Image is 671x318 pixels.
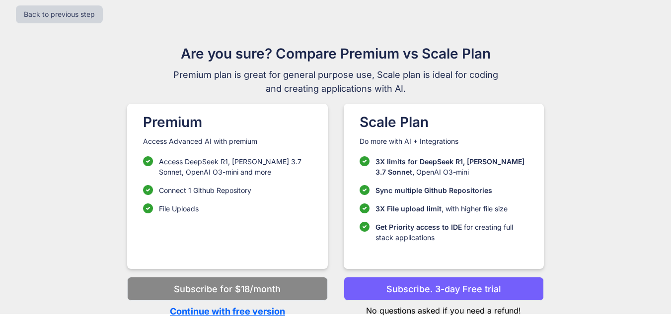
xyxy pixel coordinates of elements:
[16,5,103,23] button: Back to previous step
[375,222,528,243] p: for creating full stack applications
[143,156,153,166] img: checklist
[375,223,462,231] span: Get Priority access to IDE
[360,136,528,146] p: Do more with AI + Integrations
[375,156,528,177] p: OpenAI O3-mini
[375,203,508,214] p: , with higher file size
[360,222,370,232] img: checklist
[127,277,327,301] button: Subscribe for $18/month
[375,204,442,213] span: 3X File upload limit
[360,203,370,213] img: checklist
[143,203,153,213] img: checklist
[159,156,311,177] p: Access DeepSeek R1, [PERSON_NAME] 3.7 Sonnet, OpenAI O3-mini and more
[386,282,501,296] p: Subscribe. 3-day Free trial
[174,282,281,296] p: Subscribe for $18/month
[143,112,311,132] h1: Premium
[143,136,311,146] p: Access Advanced AI with premium
[360,156,370,166] img: checklist
[127,305,327,318] p: Continue with free version
[143,185,153,195] img: checklist
[360,185,370,195] img: checklist
[159,185,251,195] p: Connect 1 Github Repository
[360,112,528,132] h1: Scale Plan
[344,301,544,317] p: No questions asked if you need a refund!
[169,68,503,96] span: Premium plan is great for general purpose use, Scale plan is ideal for coding and creating applic...
[169,43,503,64] h1: Are you sure? Compare Premium vs Scale Plan
[159,203,199,214] p: File Uploads
[375,157,524,176] span: 3X limits for DeepSeek R1, [PERSON_NAME] 3.7 Sonnet,
[344,277,544,301] button: Subscribe. 3-day Free trial
[375,185,492,195] p: Sync multiple Github Repositories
